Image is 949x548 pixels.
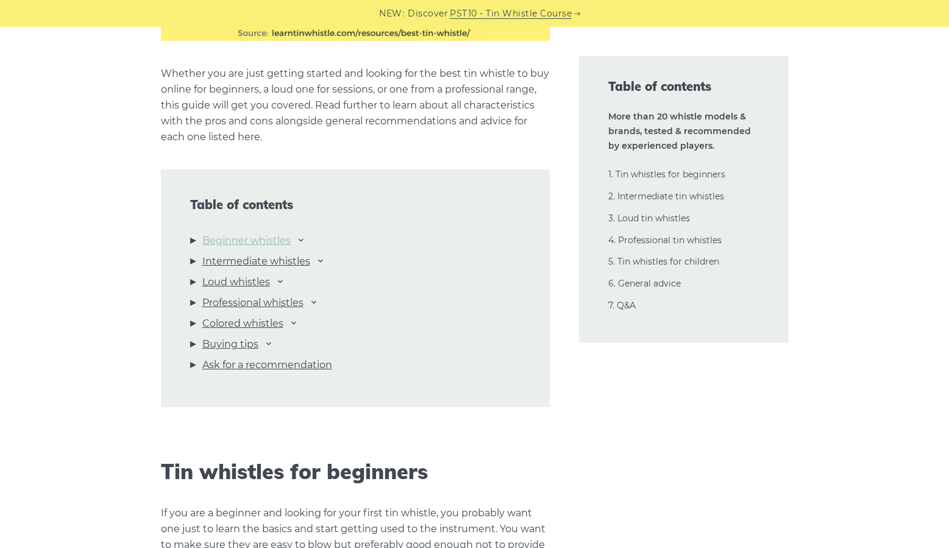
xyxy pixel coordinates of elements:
[608,191,724,202] a: 2. Intermediate tin whistles
[608,235,722,246] a: 4. Professional tin whistles
[408,7,448,21] span: Discover
[608,256,719,267] a: 5. Tin whistles for children
[202,233,291,249] a: Beginner whistles
[190,197,521,212] span: Table of contents
[202,336,258,352] a: Buying tips
[608,169,725,180] a: 1. Tin whistles for beginners
[202,357,332,373] a: Ask for a recommendation
[379,7,404,21] span: NEW:
[202,274,270,290] a: Loud whistles
[608,111,751,151] strong: More than 20 whistle models & brands, tested & recommended by experienced players.
[202,254,310,269] a: Intermediate whistles
[161,460,550,485] h2: Tin whistles for beginners
[608,213,690,224] a: 3. Loud tin whistles
[202,295,304,311] a: Professional whistles
[608,300,636,311] a: 7. Q&A
[202,316,283,332] a: Colored whistles
[161,66,550,145] p: Whether you are just getting started and looking for the best tin whistle to buy online for begin...
[608,78,759,95] span: Table of contents
[608,278,681,289] a: 6. General advice
[450,7,572,21] a: PST10 - Tin Whistle Course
